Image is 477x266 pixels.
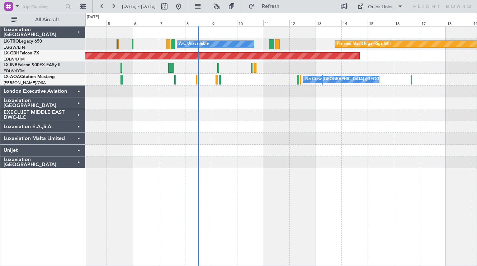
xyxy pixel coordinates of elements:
[368,4,392,11] div: Quick Links
[4,75,20,79] span: LX-AOA
[19,17,76,22] span: All Aircraft
[87,14,99,20] div: [DATE]
[159,20,185,26] div: 7
[81,20,107,26] div: 4
[316,20,342,26] div: 13
[263,20,289,26] div: 11
[289,20,316,26] div: 12
[394,20,420,26] div: 16
[341,20,368,26] div: 14
[245,1,288,12] button: Refresh
[22,1,63,12] input: Trip Number
[185,20,211,26] div: 8
[368,20,394,26] div: 15
[179,39,209,49] div: A/C Unavailable
[4,39,19,44] span: LX-TRO
[211,20,237,26] div: 9
[4,57,25,62] a: EDLW/DTM
[256,4,286,9] span: Refresh
[133,20,159,26] div: 6
[446,20,472,26] div: 18
[4,68,25,74] a: EDLW/DTM
[4,75,55,79] a: LX-AOACitation Mustang
[4,51,39,55] a: LX-GBHFalcon 7X
[337,39,391,49] div: Planned Maint Riga (Riga Intl)
[107,20,133,26] div: 5
[8,14,78,25] button: All Aircraft
[4,80,46,86] a: [PERSON_NAME]/QSA
[420,20,446,26] div: 17
[4,39,42,44] a: LX-TROLegacy 650
[4,63,60,67] a: LX-INBFalcon 900EX EASy II
[354,1,407,12] button: Quick Links
[237,20,263,26] div: 10
[4,51,19,55] span: LX-GBH
[305,74,408,85] div: No Crew [GEOGRAPHIC_DATA] ([GEOGRAPHIC_DATA])
[4,63,18,67] span: LX-INB
[4,45,25,50] a: EGGW/LTN
[122,3,156,10] span: [DATE] - [DATE]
